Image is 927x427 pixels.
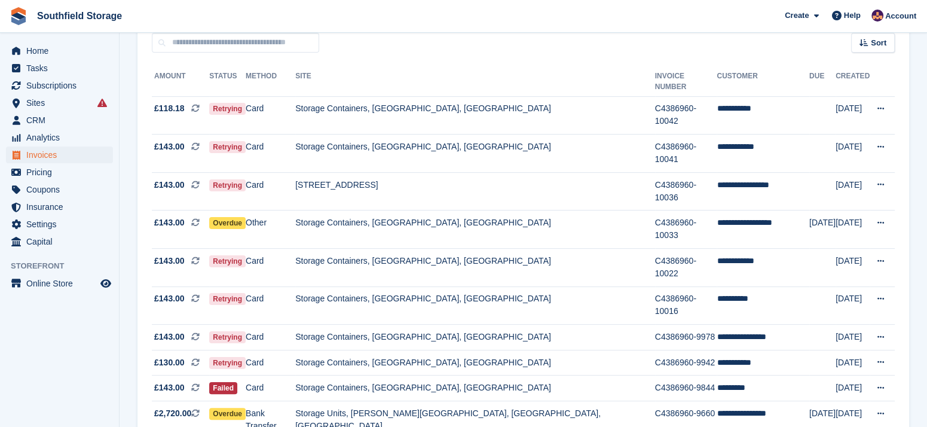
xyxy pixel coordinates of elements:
span: £2,720.00 [154,407,191,420]
a: menu [6,164,113,181]
span: Create [785,10,809,22]
span: £143.00 [154,331,185,343]
th: Customer [717,67,809,97]
th: Amount [152,67,209,97]
th: Due [809,67,836,97]
span: Pricing [26,164,98,181]
span: £143.00 [154,292,185,305]
span: CRM [26,112,98,129]
a: menu [6,275,113,292]
td: Card [246,96,295,135]
td: C4386960-9978 [655,325,717,350]
span: Help [844,10,861,22]
td: C4386960-9942 [655,350,717,376]
img: Sharon Law [871,10,883,22]
td: [DATE] [836,172,870,211]
a: menu [6,147,113,163]
span: £143.00 [154,141,185,153]
th: Site [295,67,655,97]
td: C4386960-10022 [655,249,717,287]
a: menu [6,60,113,77]
a: Preview store [99,276,113,291]
span: Coupons [26,181,98,198]
td: Storage Containers, [GEOGRAPHIC_DATA], [GEOGRAPHIC_DATA] [295,350,655,376]
a: menu [6,233,113,250]
span: Retrying [209,293,246,305]
span: Settings [26,216,98,233]
span: Home [26,42,98,59]
a: menu [6,199,113,215]
td: [DATE] [809,211,836,249]
td: C4386960-10033 [655,211,717,249]
td: Card [246,135,295,173]
a: Southfield Storage [32,6,127,26]
a: menu [6,42,113,59]
td: Card [246,350,295,376]
span: Invoices [26,147,98,163]
span: Retrying [209,331,246,343]
span: Failed [209,382,237,394]
th: Status [209,67,246,97]
td: Card [246,376,295,401]
td: [DATE] [836,135,870,173]
a: menu [6,129,113,146]
span: Subscriptions [26,77,98,94]
td: C4386960-10041 [655,135,717,173]
td: Card [246,286,295,325]
th: Invoice Number [655,67,717,97]
span: Retrying [209,255,246,267]
a: menu [6,181,113,198]
td: [DATE] [836,350,870,376]
td: Other [246,211,295,249]
span: Account [885,10,916,22]
span: £118.18 [154,102,185,115]
a: menu [6,77,113,94]
span: £143.00 [154,216,185,229]
span: Online Store [26,275,98,292]
td: Storage Containers, [GEOGRAPHIC_DATA], [GEOGRAPHIC_DATA] [295,249,655,287]
td: Storage Containers, [GEOGRAPHIC_DATA], [GEOGRAPHIC_DATA] [295,135,655,173]
span: Overdue [209,408,246,420]
span: Sort [871,37,886,49]
a: menu [6,112,113,129]
td: Card [246,172,295,211]
span: Analytics [26,129,98,146]
td: [DATE] [836,286,870,325]
td: C4386960-10036 [655,172,717,211]
td: C4386960-10042 [655,96,717,135]
th: Method [246,67,295,97]
span: £143.00 [154,255,185,267]
td: Storage Containers, [GEOGRAPHIC_DATA], [GEOGRAPHIC_DATA] [295,286,655,325]
span: Insurance [26,199,98,215]
span: Retrying [209,141,246,153]
td: Storage Containers, [GEOGRAPHIC_DATA], [GEOGRAPHIC_DATA] [295,96,655,135]
td: [DATE] [836,325,870,350]
i: Smart entry sync failures have occurred [97,98,107,108]
a: menu [6,94,113,111]
span: Sites [26,94,98,111]
span: £143.00 [154,382,185,394]
td: [DATE] [836,211,870,249]
th: Created [836,67,870,97]
td: [DATE] [836,249,870,287]
span: £130.00 [154,356,185,369]
td: [STREET_ADDRESS] [295,172,655,211]
span: Retrying [209,103,246,115]
img: stora-icon-8386f47178a22dfd0bd8f6a31ec36ba5ce8667c1dd55bd0f319d3a0aa187defe.svg [10,7,27,25]
td: C4386960-9844 [655,376,717,401]
span: Overdue [209,217,246,229]
td: [DATE] [836,96,870,135]
span: Capital [26,233,98,250]
td: Card [246,325,295,350]
td: C4386960-10016 [655,286,717,325]
td: Storage Containers, [GEOGRAPHIC_DATA], [GEOGRAPHIC_DATA] [295,376,655,401]
td: Card [246,249,295,287]
span: Retrying [209,179,246,191]
span: £143.00 [154,179,185,191]
td: [DATE] [836,376,870,401]
span: Retrying [209,357,246,369]
td: Storage Containers, [GEOGRAPHIC_DATA], [GEOGRAPHIC_DATA] [295,211,655,249]
span: Tasks [26,60,98,77]
span: Storefront [11,260,119,272]
a: menu [6,216,113,233]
